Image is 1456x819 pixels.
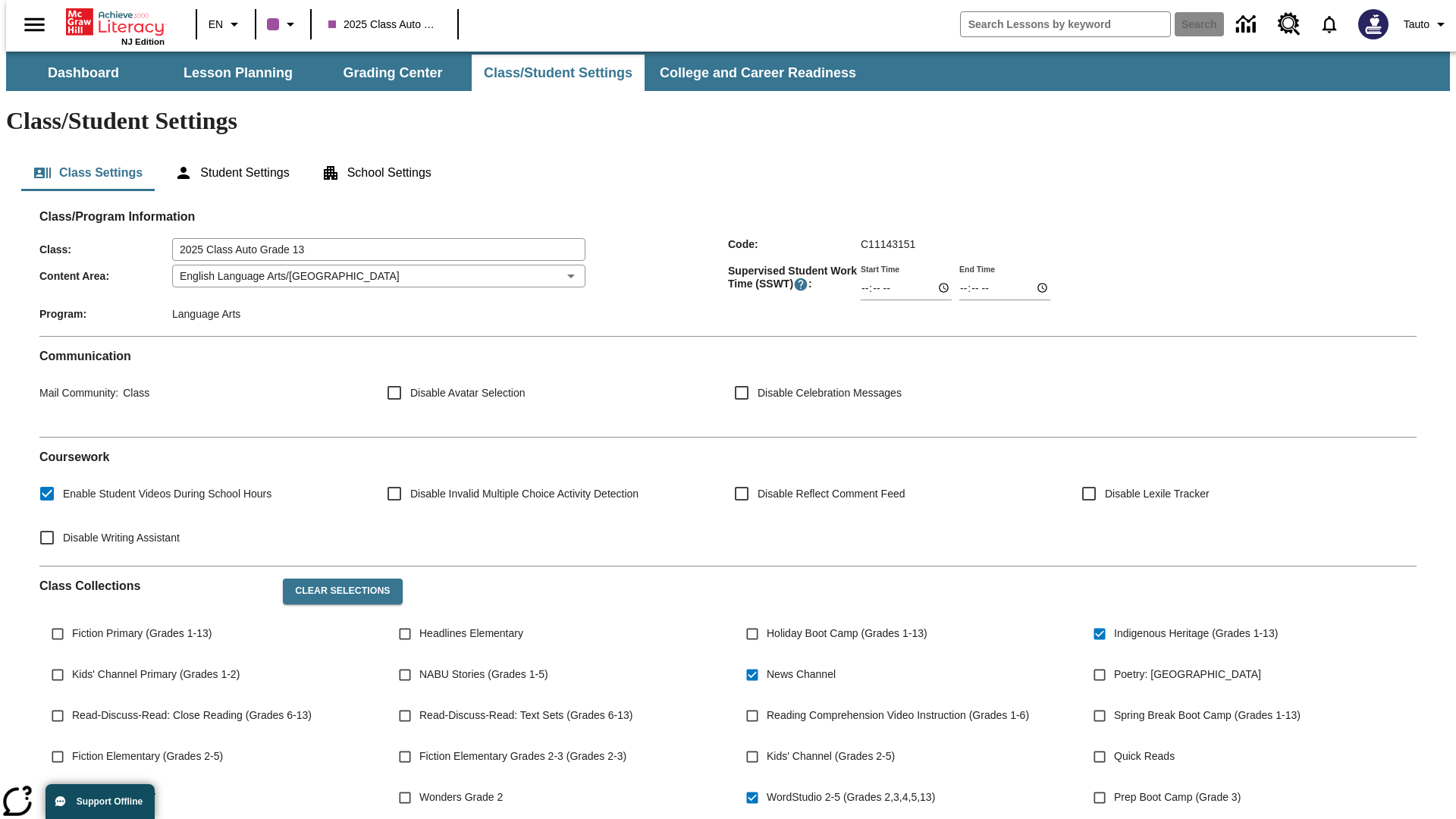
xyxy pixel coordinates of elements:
[959,263,995,275] label: End Time
[472,55,645,91] button: Class/Student Settings
[6,52,1450,91] div: SubNavbar
[1358,9,1389,39] img: Avatar
[39,450,1417,554] div: Coursework
[283,579,402,604] button: Clear Selections
[162,55,314,91] button: Lesson Planning
[39,243,172,256] span: Class :
[1114,667,1261,682] span: Poetry: [GEOGRAPHIC_DATA]
[6,107,1450,135] h1: Class/Student Settings
[767,748,895,764] span: Kids' Channel (Grades 2-5)
[39,450,1417,464] h2: Course work
[758,486,905,502] span: Disable Reflect Comment Feed
[767,789,935,805] span: WordStudio 2-5 (Grades 2,3,4,5,13)
[767,708,1029,723] span: Reading Comprehension Video Instruction (Grades 1-6)
[410,486,639,502] span: Disable Invalid Multiple Choice Activity Detection
[961,12,1170,36] input: search field
[767,667,836,682] span: News Channel
[1227,4,1269,45] a: Data Center
[39,579,271,593] h2: Class Collections
[767,626,927,642] span: Holiday Boot Camp (Grades 1-13)
[728,238,861,250] span: Code :
[77,796,143,807] span: Support Offline
[118,387,149,399] span: Class
[39,349,1417,425] div: Communication
[39,209,1417,224] h2: Class/Program Information
[1310,5,1349,44] a: Notifications
[66,5,165,46] div: Home
[12,2,57,47] button: Open side menu
[121,37,165,46] span: NJ Edition
[261,11,306,38] button: Class color is purple. Change class color
[63,530,180,546] span: Disable Writing Assistant
[45,784,155,819] button: Support Offline
[6,55,870,91] div: SubNavbar
[410,385,526,401] span: Disable Avatar Selection
[861,238,915,250] span: C11143151
[39,270,172,282] span: Content Area :
[21,155,1435,191] div: Class/Student Settings
[728,265,861,292] span: Supervised Student Work Time (SSWT) :
[419,748,626,764] span: Fiction Elementary Grades 2-3 (Grades 2-3)
[1114,708,1301,723] span: Spring Break Boot Camp (Grades 1-13)
[72,748,223,764] span: Fiction Elementary (Grades 2-5)
[1398,11,1456,38] button: Profile/Settings
[861,263,899,275] label: Start Time
[1349,5,1398,44] button: Select a new avatar
[793,277,808,292] button: Supervised Student Work Time is the timeframe when students can take LevelSet and when lessons ar...
[72,708,312,723] span: Read-Discuss-Read: Close Reading (Grades 6-13)
[66,7,165,37] a: Home
[1114,789,1241,805] span: Prep Boot Camp (Grade 3)
[309,155,444,191] button: School Settings
[39,387,118,399] span: Mail Community :
[419,626,523,642] span: Headlines Elementary
[317,55,469,91] button: Grading Center
[39,224,1417,324] div: Class/Program Information
[209,17,223,33] span: EN
[1114,626,1278,642] span: Indigenous Heritage (Grades 1-13)
[648,55,868,91] button: College and Career Readiness
[39,349,1417,363] h2: Communication
[419,708,632,723] span: Read-Discuss-Read: Text Sets (Grades 6-13)
[1105,486,1210,502] span: Disable Lexile Tracker
[72,789,156,805] span: Test course 10/17
[202,11,250,38] button: Language: EN, Select a language
[1269,4,1310,45] a: Resource Center, Will open in new tab
[21,155,155,191] button: Class Settings
[172,238,585,261] input: Class
[162,155,301,191] button: Student Settings
[172,308,240,320] span: Language Arts
[419,667,548,682] span: NABU Stories (Grades 1-5)
[758,385,902,401] span: Disable Celebration Messages
[328,17,441,33] span: 2025 Class Auto Grade 13
[1404,17,1429,33] span: Tauto
[8,55,159,91] button: Dashboard
[72,626,212,642] span: Fiction Primary (Grades 1-13)
[39,308,172,320] span: Program :
[172,265,585,287] div: English Language Arts/[GEOGRAPHIC_DATA]
[419,789,503,805] span: Wonders Grade 2
[72,667,240,682] span: Kids' Channel Primary (Grades 1-2)
[1114,748,1175,764] span: Quick Reads
[63,486,271,502] span: Enable Student Videos During School Hours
